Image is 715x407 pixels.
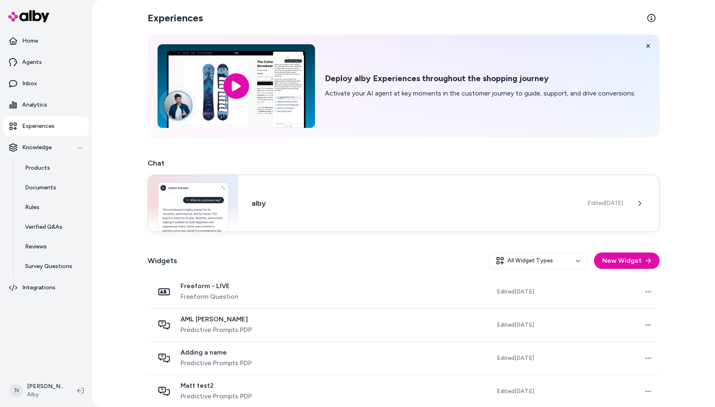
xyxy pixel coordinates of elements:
p: Knowledge [22,143,52,152]
h2: Widgets [148,255,177,266]
p: Rules [25,203,39,211]
a: Survey Questions [17,257,89,276]
span: Edited [DATE] [497,321,534,329]
a: Agents [3,52,89,72]
p: Integrations [22,284,55,292]
a: Home [3,31,89,51]
a: Chat widgetalbyEdited[DATE] [148,175,660,233]
a: Experiences [3,116,89,136]
span: Predictive Prompts PDP [180,358,252,368]
a: Products [17,158,89,178]
p: Activate your AI agent at key moments in the customer journey to guide, support, and drive conver... [325,89,635,98]
a: Inbox [3,74,89,93]
a: Analytics [3,95,89,115]
a: Rules [17,198,89,217]
a: Verified Q&As [17,217,89,237]
p: Reviews [25,243,47,251]
p: Verified Q&As [25,223,62,231]
span: Matt test2 [180,382,252,390]
p: Analytics [22,101,47,109]
p: Products [25,164,50,172]
a: Documents [17,178,89,198]
span: Predictive Prompts PDP [180,391,252,401]
span: Edited [DATE] [497,387,534,396]
span: Adding a name [180,348,252,357]
button: New Widget [594,252,660,269]
p: Inbox [22,80,37,88]
h2: Deploy alby Experiences throughout the shopping journey [325,73,635,84]
span: Freeform - LIVE [180,282,238,290]
a: Reviews [17,237,89,257]
h2: Experiences [148,11,203,25]
p: Agents [22,58,42,66]
span: Predictive Prompts PDP [180,325,252,335]
h2: Chat [148,157,660,169]
span: Edited [DATE] [497,354,534,362]
p: Documents [25,184,56,192]
span: Edited [DATE] [588,199,623,207]
p: Survey Questions [25,262,72,271]
span: N [10,384,23,397]
button: All Widget Types [489,252,587,269]
a: Integrations [3,278,89,298]
h3: alby [251,198,574,209]
button: N[PERSON_NAME]Alby [5,377,71,404]
span: Edited [DATE] [497,288,534,296]
p: Experiences [22,122,55,130]
span: AML [PERSON_NAME] [180,315,252,323]
img: Chat widget [148,175,239,232]
p: Home [22,37,38,45]
button: Knowledge [3,138,89,157]
p: [PERSON_NAME] [27,382,64,391]
span: Alby [27,391,64,399]
span: Freeform Question [180,292,238,302]
img: alby Logo [8,10,49,22]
